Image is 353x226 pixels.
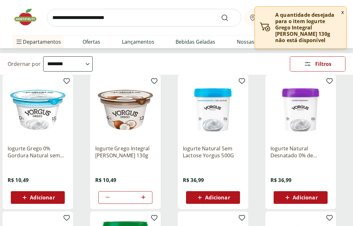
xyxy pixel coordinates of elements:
a: Iogurte Grego 0% Gordura Natural sem Lactose Yorgus 130g [8,145,68,159]
p: A quantidade desejada para o item Iogurte Grego Integral [PERSON_NAME] 130g não está disponível [275,12,341,43]
span: R$ 10,49 [8,177,29,184]
img: Iogurte Grego Integral Coco Yorgus 130g [95,80,156,140]
label: Ordernar por [8,60,41,67]
svg: Abrir Filtros [304,60,311,68]
button: Adicionar [186,191,240,204]
button: Adicionar [11,191,65,204]
span: R$ 36,99 [270,177,291,184]
span: Adicionar [293,195,317,200]
a: Nossas Frutas [237,38,271,46]
span: R$ 10,49 [95,177,116,184]
button: Filtros [290,56,345,72]
a: Bebidas Geladas [176,38,215,46]
span: Adicionar [205,195,230,200]
a: Iogurte Natural Sem Lactose Yorgus 500G [183,145,243,159]
img: Hortifruti [13,8,44,27]
span: Adicionar [30,195,55,200]
button: Fechar notificação [339,7,346,17]
span: Filtros [315,61,331,66]
span: R$ 36,99 [183,177,204,184]
a: Lançamentos [122,38,154,46]
button: Adicionar [274,191,328,204]
span: Departamentos [15,34,61,49]
a: Ofertas [83,38,100,46]
input: search [47,9,241,27]
img: Iogurte Natural Desnatado 0% de Gordura Yorgus 500G [270,80,331,140]
a: Iogurte Grego Integral [PERSON_NAME] 130g [95,145,156,159]
button: Menu [15,34,23,49]
a: Iogurte Natural Desnatado 0% de Gordura Yorgus 500G [270,145,331,159]
img: Iogurte Natural Sem Lactose Yorgus 500G [183,80,243,140]
img: Iogurte Grego 0% Gordura Natural sem Lactose Yorgus 130g [8,80,68,140]
button: Submit Search [221,14,236,22]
